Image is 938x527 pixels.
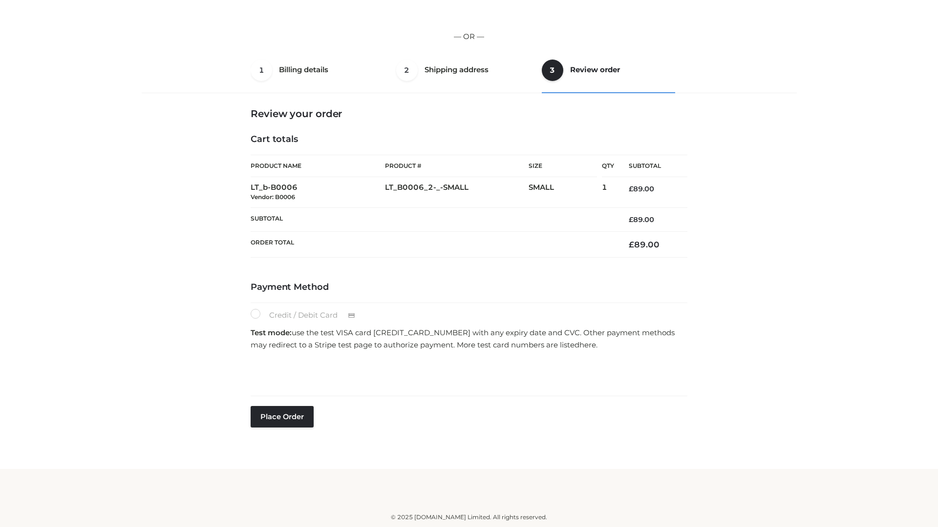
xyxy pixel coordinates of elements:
bdi: 89.00 [629,215,654,224]
button: Place order [251,406,314,427]
p: use the test VISA card [CREDIT_CARD_NUMBER] with any expiry date and CVC. Other payment methods m... [251,326,687,351]
bdi: 89.00 [629,240,660,249]
span: £ [629,184,633,193]
h3: Review your order [251,108,687,120]
th: Product # [385,155,529,177]
td: LT_b-B0006 [251,177,385,208]
label: Credit / Debit Card [251,309,365,322]
h4: Payment Method [251,282,687,293]
th: Subtotal [614,155,687,177]
img: Credit / Debit Card [342,310,361,322]
span: £ [629,240,634,249]
th: Subtotal [251,207,614,231]
iframe: Secure payment input frame [249,354,685,390]
p: — OR — [145,30,793,43]
a: here [579,340,596,349]
th: Order Total [251,232,614,258]
td: SMALL [529,177,602,208]
span: £ [629,215,633,224]
small: Vendor: B0006 [251,193,295,201]
h4: Cart totals [251,134,687,145]
strong: Test mode: [251,328,292,337]
th: Product Name [251,155,385,177]
td: 1 [602,177,614,208]
td: LT_B0006_2-_-SMALL [385,177,529,208]
bdi: 89.00 [629,184,654,193]
div: © 2025 [DOMAIN_NAME] Limited. All rights reserved. [145,512,793,522]
th: Qty [602,155,614,177]
th: Size [529,155,597,177]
